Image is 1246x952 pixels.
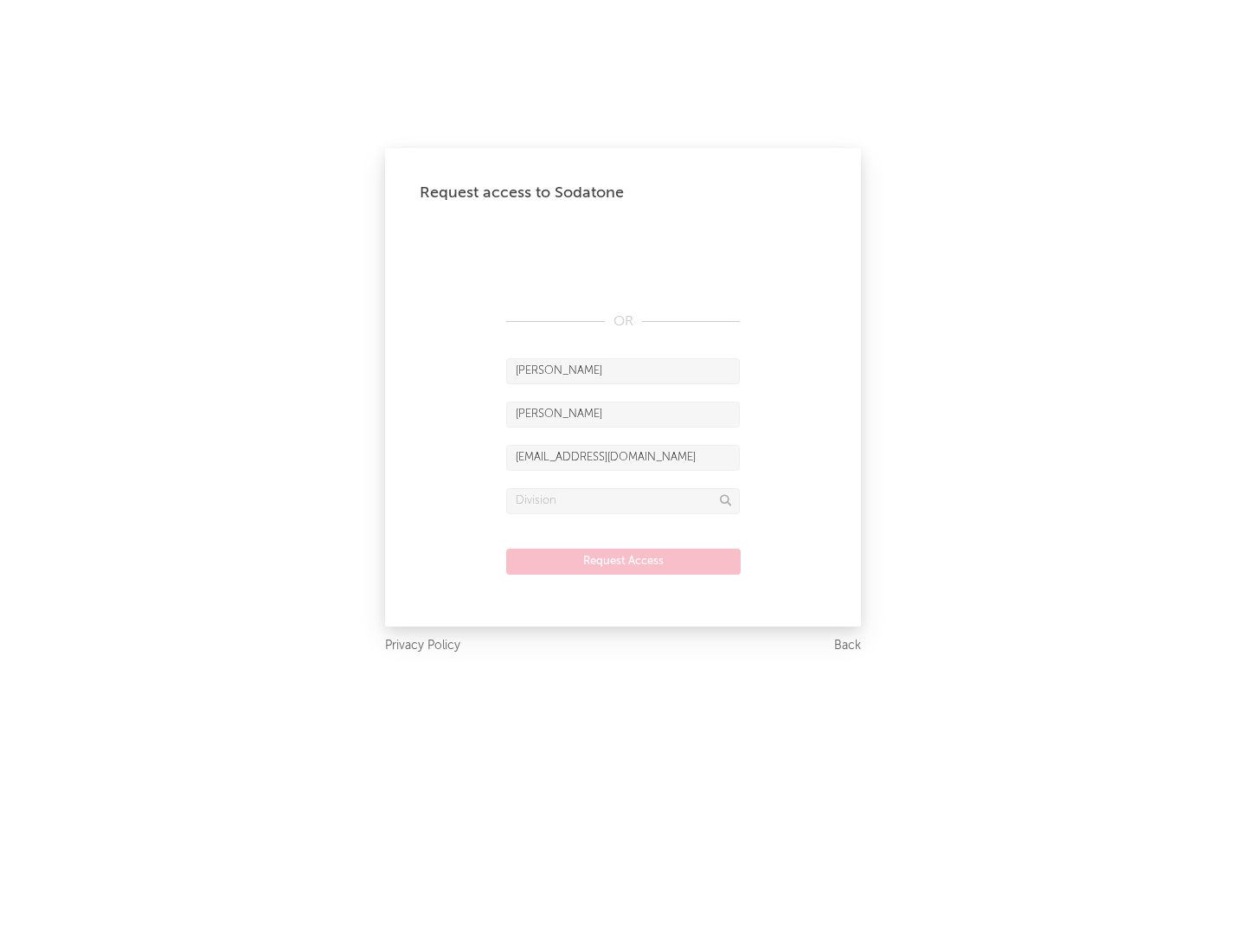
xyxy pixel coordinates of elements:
button: Request Access [506,549,741,575]
div: OR [506,312,740,332]
input: Email [506,445,740,471]
input: Last Name [506,402,740,428]
input: First Name [506,358,740,384]
a: Privacy Policy [385,635,460,657]
input: Division [506,488,740,514]
div: Request access to Sodatone [420,183,826,203]
a: Back [834,635,861,657]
